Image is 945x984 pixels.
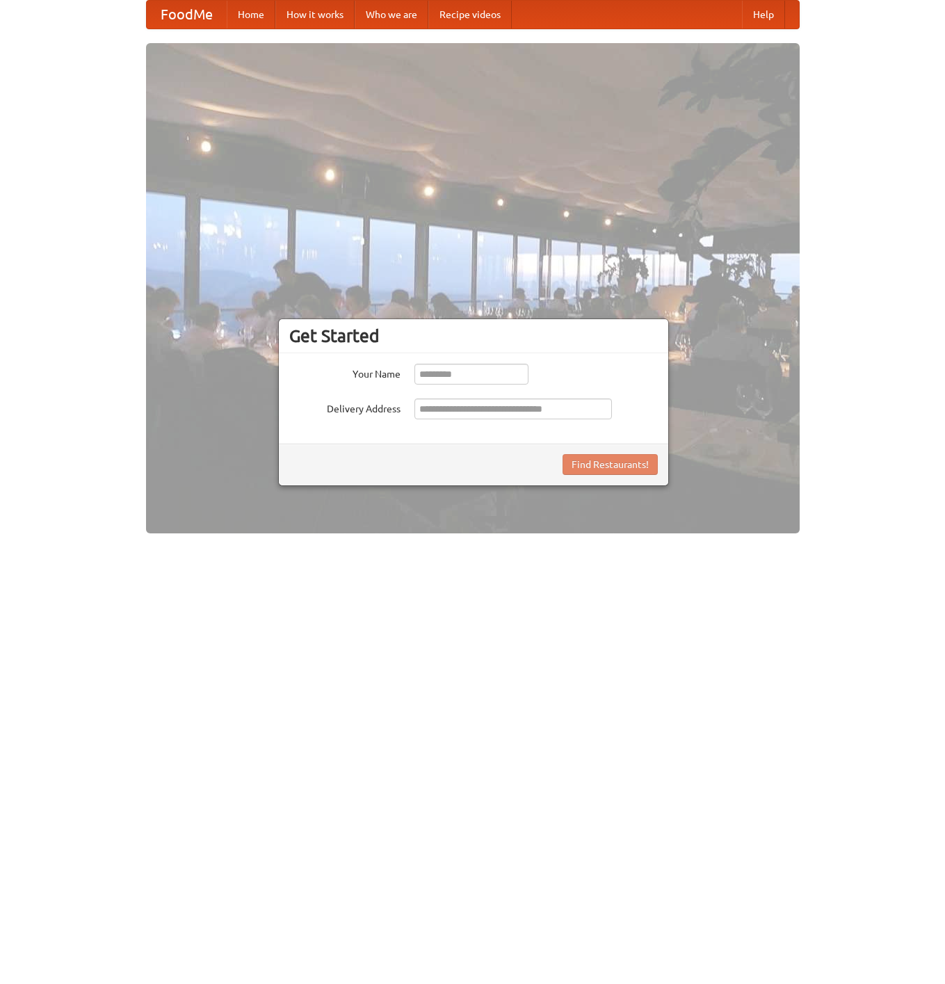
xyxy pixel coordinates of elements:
[147,1,227,29] a: FoodMe
[289,325,658,346] h3: Get Started
[275,1,355,29] a: How it works
[289,398,401,416] label: Delivery Address
[289,364,401,381] label: Your Name
[428,1,512,29] a: Recipe videos
[742,1,785,29] a: Help
[227,1,275,29] a: Home
[563,454,658,475] button: Find Restaurants!
[355,1,428,29] a: Who we are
